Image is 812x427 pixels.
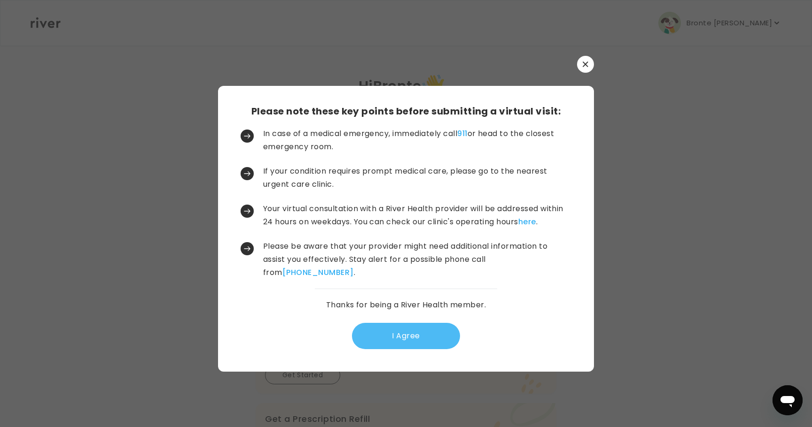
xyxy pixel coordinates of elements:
[251,105,561,118] h3: Please note these key points before submitting a virtual visit:
[263,165,570,191] p: If your condition requires prompt medical care, please go to the nearest urgent care clinic.
[773,385,803,415] iframe: Button to launch messaging window
[352,323,460,349] button: I Agree
[263,240,570,279] p: Please be aware that your provider might need additional information to assist you effectively. S...
[326,298,486,312] p: Thanks for being a River Health member.
[457,128,467,139] a: 911
[263,127,570,153] p: In case of a medical emergency, immediately call or head to the closest emergency room.
[518,216,536,227] a: here
[282,267,354,278] a: [PHONE_NUMBER]
[263,202,570,229] p: Your virtual consultation with a River Health provider will be addressed within 24 hours on weekd...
